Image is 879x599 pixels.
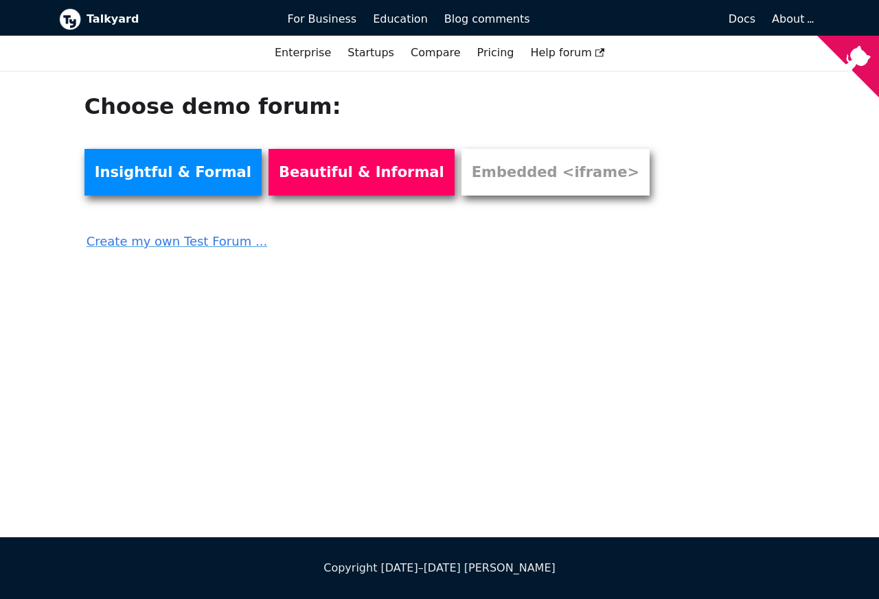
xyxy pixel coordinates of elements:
span: For Business [288,12,357,25]
a: Compare [411,46,461,59]
a: Blog comments [436,8,538,31]
span: Help forum [530,46,604,59]
a: Help forum [522,41,613,64]
img: Talkyard logo [59,8,81,30]
a: Enterprise [266,41,339,64]
span: Education [373,12,428,25]
a: About [772,12,812,25]
b: Talkyard [87,10,269,28]
a: Talkyard logoTalkyard [59,8,269,30]
a: Education [365,8,436,31]
a: Docs [538,8,764,31]
a: Create my own Test Forum ... [84,222,648,252]
span: Docs [729,12,755,25]
h1: Choose demo forum: [84,93,648,120]
a: For Business [279,8,365,31]
a: Insightful & Formal [84,149,262,196]
a: Startups [339,41,402,64]
a: Pricing [469,41,523,64]
div: Copyright [DATE]–[DATE] [PERSON_NAME] [59,559,820,577]
a: Beautiful & Informal [269,149,455,196]
span: Blog comments [444,12,530,25]
a: Embedded <iframe> [461,149,650,196]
